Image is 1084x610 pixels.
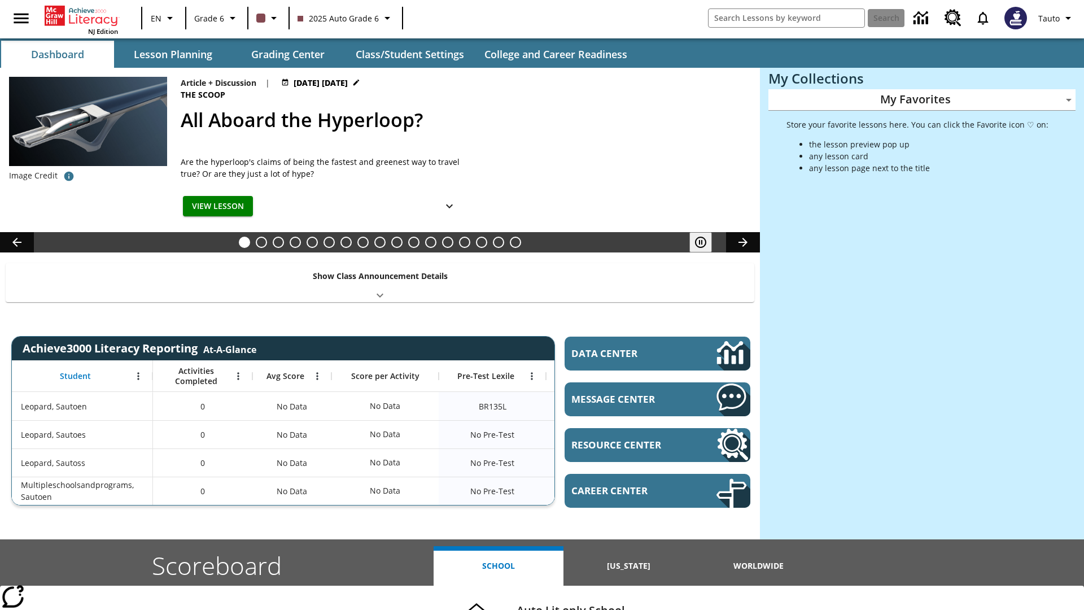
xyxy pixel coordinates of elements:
button: College and Career Readiness [475,41,636,68]
p: Image Credit [9,170,58,181]
span: [DATE] [DATE] [294,77,348,89]
span: Multipleschoolsandprograms, Sautoen [21,479,147,503]
div: No Data, Leopard, Sautoes [252,420,331,448]
span: 0 [200,400,205,412]
span: Avg Score [266,371,304,381]
div: No Data, Leopard, Sautoen [364,395,406,417]
li: any lesson card [809,150,1048,162]
span: Achieve3000 Literacy Reporting [23,341,256,356]
span: Message Center [571,393,683,406]
span: No Pre-Test, Leopard, Sautoes [470,429,514,441]
div: No Data, Leopard, Sautoes [364,423,406,446]
button: Slide 13 Cooking Up Native Traditions [442,237,453,248]
div: At-A-Glance [203,341,256,356]
span: Score per Activity [351,371,419,381]
button: [US_STATE] [563,546,693,586]
div: Home [45,3,118,36]
button: Grading Center [231,41,344,68]
button: Slide 1 All Aboard the Hyperloop? [239,237,250,248]
p: Show Class Announcement Details [313,270,448,282]
span: Activities Completed [159,366,233,386]
span: Leopard, Sautoss [21,457,85,469]
span: Beginning reader 135 Lexile, Leopard, Sautoen [479,400,506,412]
button: Lesson Planning [116,41,229,68]
button: Slide 16 Point of View [493,237,504,248]
a: Data Center [907,3,938,34]
span: Leopard, Sautoen [21,400,87,412]
div: No Data, Leopard, Sautoes [546,420,653,448]
button: Worldwide [694,546,824,586]
a: Resource Center, Will open in new tab [938,3,968,33]
span: Grade 6 [194,12,224,24]
span: No Data [271,451,313,474]
button: Lesson carousel, Next [726,232,760,252]
button: Slide 11 Pre-release lesson [408,237,419,248]
div: Are the hyperloop's claims of being the fastest and greenest way to travel true? Or are they just... [181,156,463,180]
button: Slide 12 Career Lesson [425,237,436,248]
span: 0 [200,429,205,441]
a: Message Center [565,382,750,416]
span: No Data [271,423,313,446]
p: Store your favorite lessons here. You can click the Favorite icon ♡ on: [786,119,1048,130]
button: Slide 3 Dirty Jobs Kids Had To Do [273,237,284,248]
img: Artist rendering of Hyperloop TT vehicle entering a tunnel [9,77,167,166]
div: Pause [689,232,723,252]
button: School [434,546,563,586]
button: Slide 10 Mixed Practice: Citing Evidence [391,237,403,248]
span: EN [151,12,161,24]
button: Slide 9 The Invasion of the Free CD [374,237,386,248]
div: 0, Leopard, Sautoes [153,420,252,448]
span: Resource Center [571,438,683,451]
span: 0 [200,485,205,497]
div: 0, Leopard, Sautoss [153,448,252,477]
button: Slide 14 Hooray for Constitution Day! [459,237,470,248]
button: Slide 15 Remembering Justice O'Connor [476,237,487,248]
button: Slide 6 Solar Power to the People [324,237,335,248]
span: Leopard, Sautoes [21,429,86,441]
div: No Data, Leopard, Sautoss [252,448,331,477]
button: Select a new avatar [998,3,1034,33]
button: Class/Student Settings [347,41,473,68]
a: Home [45,5,118,27]
div: No Data, Leopard, Sautoen [252,392,331,420]
h2: All Aboard the Hyperloop? [181,106,746,134]
a: Notifications [968,3,998,33]
button: Pause [689,232,712,252]
span: Tauto [1038,12,1060,24]
button: Open Menu [523,368,540,385]
div: No Data, Multipleschoolsandprograms, Sautoen [252,477,331,505]
button: Slide 5 The Last Homesteaders [307,237,318,248]
a: Data Center [565,337,750,371]
span: Pre-Test Lexile [457,371,514,381]
button: Slide 7 Attack of the Terrifying Tomatoes [340,237,352,248]
div: No Data, Leopard, Sautoss [546,448,653,477]
div: 0, Multipleschoolsandprograms, Sautoen [153,477,252,505]
div: No Data, Leopard, Sautoss [364,451,406,474]
span: 0 [200,457,205,469]
button: Photo credit: Hyperloop Transportation Technologies [58,166,80,186]
button: Show Details [438,196,461,217]
span: No Data [271,395,313,418]
img: Avatar [1004,7,1027,29]
button: Grade: Grade 6, Select a grade [190,8,244,28]
button: Language: EN, Select a language [146,8,182,28]
button: Open Menu [230,368,247,385]
button: Open Menu [130,368,147,385]
span: Student [60,371,91,381]
div: 0, Leopard, Sautoen [153,392,252,420]
h3: My Collections [768,71,1076,86]
button: Profile/Settings [1034,8,1079,28]
span: Data Center [571,347,678,360]
button: Jul 21 - Jun 30 Choose Dates [279,77,362,89]
div: No Data, Multipleschoolsandprograms, Sautoen [546,477,653,505]
button: Open Menu [309,368,326,385]
span: No Data [271,480,313,503]
p: Article + Discussion [181,77,256,89]
button: Dashboard [1,41,114,68]
button: Slide 17 The Constitution's Balancing Act [510,237,521,248]
span: No Pre-Test, Leopard, Sautoss [470,457,514,469]
button: Open side menu [5,2,38,35]
div: No Data, Multipleschoolsandprograms, Sautoen [364,480,406,502]
li: any lesson page next to the title [809,162,1048,174]
span: 2025 Auto Grade 6 [298,12,379,24]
